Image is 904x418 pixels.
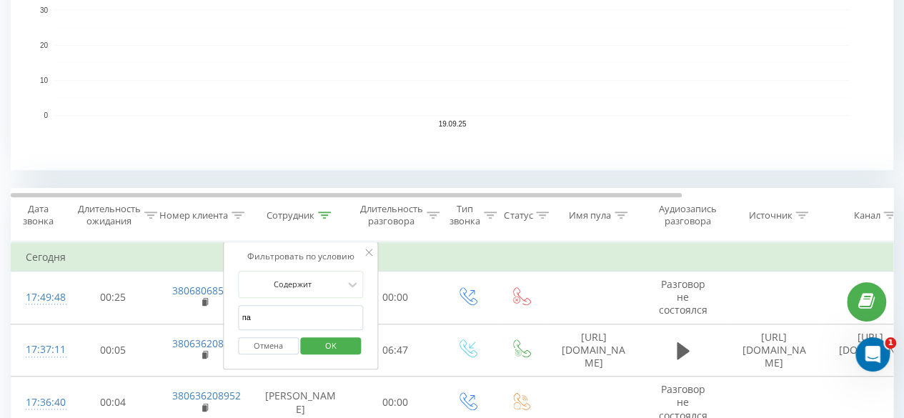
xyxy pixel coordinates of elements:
div: Аудиозапись разговора [652,203,722,227]
td: 00:00 [351,272,440,324]
td: [URL][DOMAIN_NAME] [547,324,640,377]
text: 19.09.25 [439,120,467,128]
text: 10 [40,76,49,84]
div: Статус [504,209,532,222]
div: Имя пула [569,209,611,222]
div: Сотрудник [267,209,314,222]
iframe: Intercom live chat [855,337,890,372]
text: 0 [44,111,48,119]
td: 06:47 [351,324,440,377]
td: 00:25 [69,272,158,324]
div: 17:49:48 [26,284,54,312]
div: Длительность ожидания [78,203,141,227]
td: [URL][DOMAIN_NAME] [726,324,823,377]
td: 00:05 [69,324,158,377]
div: Номер клиента [159,209,228,222]
div: Дата звонка [11,203,64,227]
a: 380636208952 [172,337,241,350]
div: Источник [748,209,792,222]
div: Тип звонка [449,203,480,227]
div: Канал [853,209,880,222]
text: 20 [40,41,49,49]
text: 30 [40,6,49,14]
div: Длительность разговора [360,203,423,227]
a: 380636208952 [172,389,241,402]
span: OK [311,334,351,357]
button: Отмена [238,337,299,355]
div: 17:36:40 [26,389,54,417]
div: Фильтровать по условию [238,249,364,264]
a: 380680685537 [172,284,241,297]
div: 17:37:11 [26,336,54,364]
span: 1 [885,337,896,349]
button: OK [301,337,362,355]
span: Разговор не состоялся [659,277,707,317]
input: Введите значение [238,305,364,330]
